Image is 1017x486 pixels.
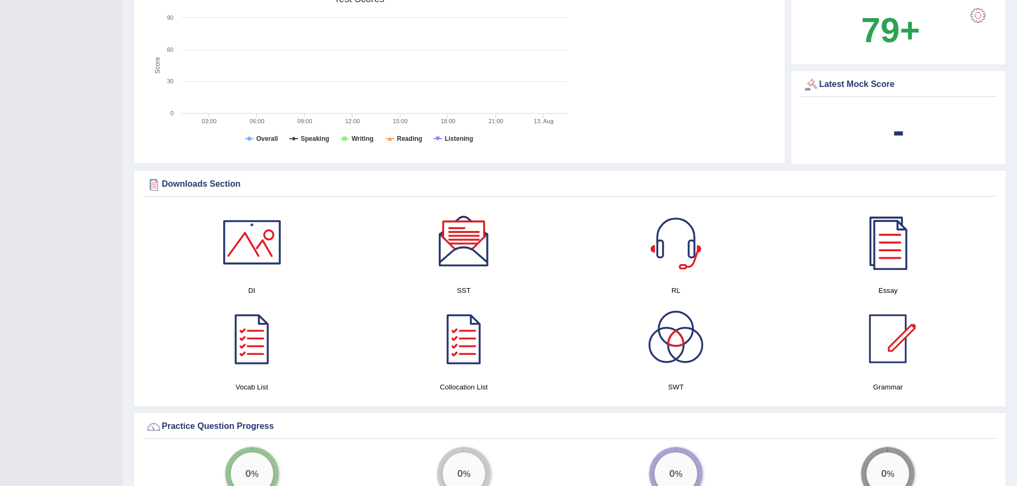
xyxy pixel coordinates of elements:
tspan: Score [154,57,161,74]
h4: RL [575,285,777,296]
big: 0 [245,468,251,480]
div: Practice Question Progress [146,419,994,435]
b: - [893,111,904,150]
big: 0 [881,468,887,480]
div: Downloads Section [146,177,994,193]
text: 18:00 [440,118,455,124]
text: 06:00 [250,118,265,124]
big: 0 [457,468,463,480]
h4: Grammar [787,381,989,393]
text: 0 [170,110,174,116]
text: 03:00 [202,118,217,124]
text: 60 [167,46,174,53]
tspan: 13. Aug [534,118,554,124]
text: 21:00 [488,118,503,124]
text: 09:00 [297,118,312,124]
text: 30 [167,78,174,84]
h4: Collocation List [363,381,564,393]
h4: SST [363,285,564,296]
tspan: Writing [351,135,373,142]
h4: Essay [787,285,989,296]
tspan: Speaking [301,135,329,142]
h4: SWT [575,381,777,393]
big: 0 [669,468,675,480]
tspan: Listening [445,135,473,142]
div: Latest Mock Score [803,77,994,93]
h4: Vocab List [151,381,352,393]
tspan: Overall [256,135,278,142]
b: 79+ [861,11,920,50]
text: 12:00 [345,118,360,124]
text: 90 [167,14,174,21]
text: 15:00 [393,118,408,124]
h4: DI [151,285,352,296]
tspan: Reading [397,135,422,142]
